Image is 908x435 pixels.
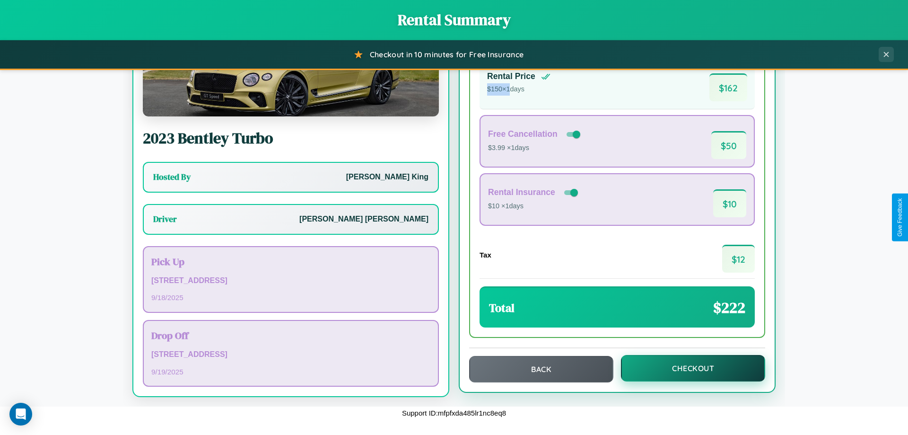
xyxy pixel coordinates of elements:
[153,171,191,183] h3: Hosted By
[489,300,515,316] h3: Total
[402,407,506,419] p: Support ID: mfpfxda485lr1nc8eq8
[722,245,755,273] span: $ 12
[488,187,555,197] h4: Rental Insurance
[151,291,430,304] p: 9 / 18 / 2025
[709,73,747,101] span: $ 162
[143,128,439,149] h2: 2023 Bentley Turbo
[9,9,899,30] h1: Rental Summary
[151,274,430,288] p: [STREET_ADDRESS]
[488,142,582,154] p: $3.99 × 1 days
[711,131,746,159] span: $ 50
[469,356,613,382] button: Back
[9,403,32,426] div: Open Intercom Messenger
[713,189,746,217] span: $ 10
[713,297,745,318] span: $ 222
[488,200,580,213] p: $10 × 1 days
[487,71,535,81] h4: Rental Price
[153,213,177,225] h3: Driver
[370,50,524,59] span: Checkout in 10 minutes for Free Insurance
[480,251,491,259] h4: Tax
[346,170,428,184] p: [PERSON_NAME] King
[897,198,903,237] div: Give Feedback
[151,348,430,362] p: [STREET_ADDRESS]
[299,213,428,226] p: [PERSON_NAME] [PERSON_NAME]
[151,328,430,342] h3: Drop Off
[488,129,558,139] h4: Free Cancellation
[151,365,430,378] p: 9 / 19 / 2025
[621,355,765,382] button: Checkout
[487,83,550,96] p: $ 150 × 1 days
[151,255,430,268] h3: Pick Up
